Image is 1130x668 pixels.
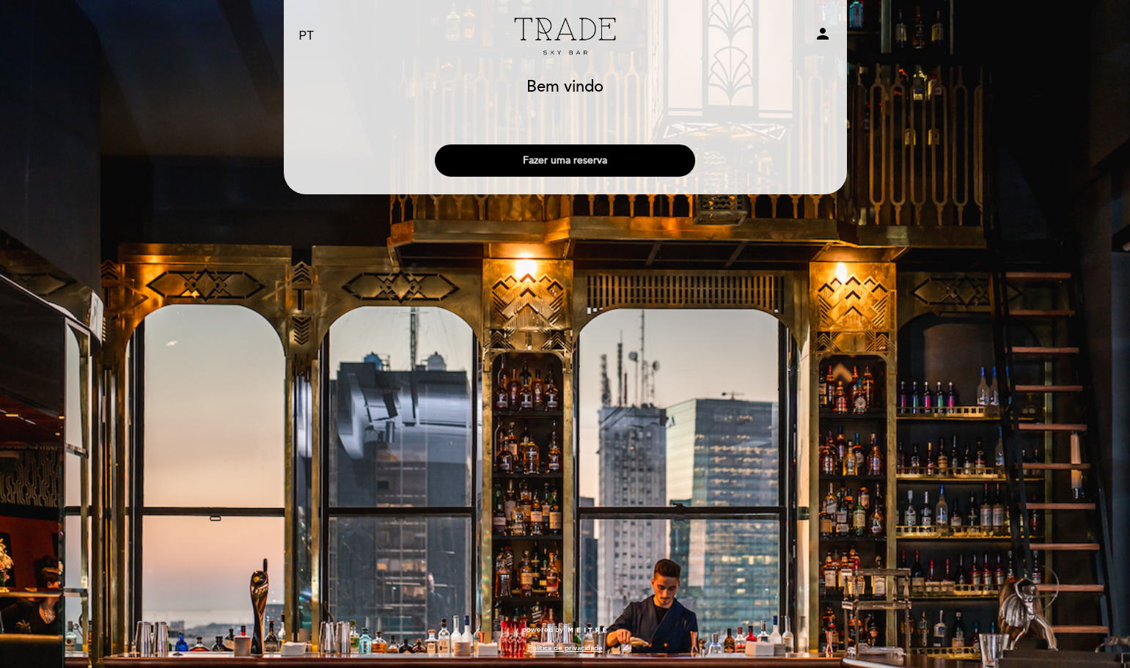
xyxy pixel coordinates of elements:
[528,643,603,653] a: Política de privacidade
[522,625,563,635] span: powered by
[527,78,603,96] h1: Bem vindo
[814,25,832,48] button: person
[567,627,609,634] img: MEITRE
[435,144,695,177] button: Fazer uma reserva
[814,25,832,43] i: person
[474,16,657,56] a: Trade Sky Bar
[522,625,609,635] a: powered by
